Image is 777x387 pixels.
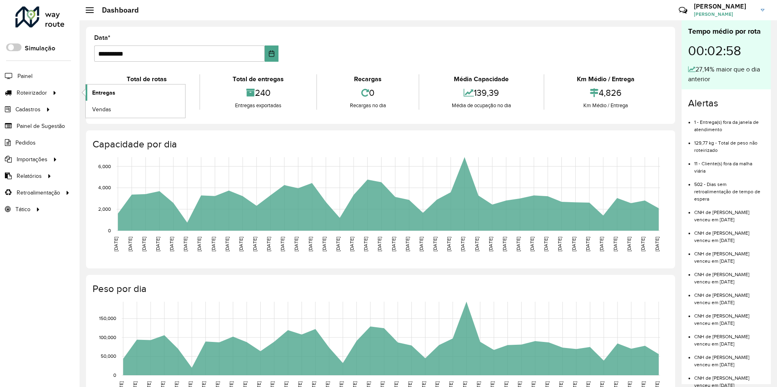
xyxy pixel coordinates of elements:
div: Média de ocupação no dia [421,102,542,110]
span: [PERSON_NAME] [694,11,755,18]
text: [DATE] [419,237,424,251]
li: CNH de [PERSON_NAME] venceu em [DATE] [694,306,764,327]
div: Tempo médio por rota [688,26,764,37]
text: [DATE] [113,237,119,251]
text: [DATE] [127,237,133,251]
text: [DATE] [183,237,188,251]
div: 139,39 [421,84,542,102]
li: CNH de [PERSON_NAME] venceu em [DATE] [694,265,764,285]
text: 4,000 [98,185,111,190]
a: Entregas [86,84,185,101]
label: Simulação [25,43,55,53]
div: 240 [202,84,314,102]
div: Recargas [319,74,416,84]
span: Relatórios [17,172,42,180]
div: Km Médio / Entrega [546,102,665,110]
text: [DATE] [529,237,535,251]
text: [DATE] [322,237,327,251]
li: CNH de [PERSON_NAME] venceu em [DATE] [694,203,764,223]
div: Km Médio / Entrega [546,74,665,84]
li: CNH de [PERSON_NAME] venceu em [DATE] [694,348,764,368]
div: 00:02:58 [688,37,764,65]
li: 1 - Entrega(s) fora da janela de atendimento [694,112,764,133]
h4: Alertas [688,97,764,109]
a: Vendas [86,101,185,117]
button: Choose Date [265,45,279,62]
text: [DATE] [613,237,618,251]
text: 0 [113,372,116,378]
text: [DATE] [280,237,285,251]
text: [DATE] [141,237,147,251]
h4: Capacidade por dia [93,138,667,150]
div: Entregas exportadas [202,102,314,110]
text: [DATE] [391,237,396,251]
label: Data [94,33,110,43]
text: 2,000 [98,206,111,212]
text: [DATE] [405,237,410,251]
div: Total de entregas [202,74,314,84]
text: [DATE] [238,237,244,251]
text: [DATE] [308,237,313,251]
text: [DATE] [432,237,438,251]
text: 150,000 [99,316,116,321]
text: [DATE] [460,237,465,251]
text: [DATE] [169,237,174,251]
text: [DATE] [571,237,576,251]
text: [DATE] [502,237,507,251]
li: CNH de [PERSON_NAME] venceu em [DATE] [694,327,764,348]
span: Vendas [92,105,111,114]
li: CNH de [PERSON_NAME] venceu em [DATE] [694,223,764,244]
text: 6,000 [98,164,111,169]
span: Entregas [92,89,115,97]
li: 129,77 kg - Total de peso não roteirizado [694,133,764,154]
text: [DATE] [294,237,299,251]
li: CNH de [PERSON_NAME] venceu em [DATE] [694,285,764,306]
text: [DATE] [266,237,271,251]
text: [DATE] [626,237,632,251]
div: 27,14% maior que o dia anterior [688,65,764,84]
div: Média Capacidade [421,74,542,84]
li: 11 - Cliente(s) fora da malha viária [694,154,764,175]
h4: Peso por dia [93,283,667,295]
div: Total de rotas [96,74,197,84]
text: 100,000 [99,335,116,340]
span: Tático [15,205,30,214]
text: [DATE] [488,237,493,251]
text: [DATE] [599,237,604,251]
text: [DATE] [446,237,451,251]
text: [DATE] [640,237,645,251]
text: [DATE] [224,237,230,251]
text: [DATE] [654,237,660,251]
text: 0 [108,228,111,233]
span: Retroalimentação [17,188,60,197]
h2: Dashboard [94,6,139,15]
text: [DATE] [363,237,368,251]
text: [DATE] [349,237,354,251]
a: Contato Rápido [674,2,692,19]
text: 50,000 [101,354,116,359]
span: Painel de Sugestão [17,122,65,130]
span: Pedidos [15,138,36,147]
li: 502 - Dias sem retroalimentação de tempo de espera [694,175,764,203]
div: 0 [319,84,416,102]
text: [DATE] [543,237,548,251]
text: [DATE] [585,237,590,251]
text: [DATE] [474,237,479,251]
div: Recargas no dia [319,102,416,110]
text: [DATE] [211,237,216,251]
span: Roteirizador [17,89,47,97]
text: [DATE] [252,237,257,251]
text: [DATE] [196,237,202,251]
li: CNH de [PERSON_NAME] venceu em [DATE] [694,244,764,265]
span: Painel [17,72,32,80]
text: [DATE] [335,237,341,251]
div: 4,826 [546,84,665,102]
span: Importações [17,155,47,164]
text: [DATE] [516,237,521,251]
span: Cadastros [15,105,41,114]
text: [DATE] [155,237,160,251]
text: [DATE] [377,237,382,251]
h3: [PERSON_NAME] [694,2,755,10]
text: [DATE] [557,237,562,251]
